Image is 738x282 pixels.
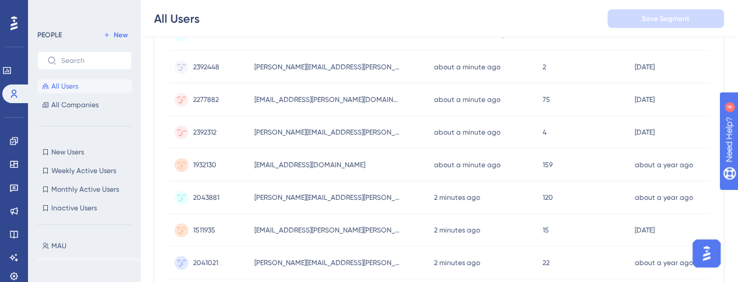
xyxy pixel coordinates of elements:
[193,160,216,170] span: 1932130
[61,57,122,65] input: Search
[434,63,501,71] time: about a minute ago
[254,128,400,137] span: [PERSON_NAME][EMAIL_ADDRESS][PERSON_NAME][DOMAIN_NAME]
[37,182,132,196] button: Monthly Active Users
[434,161,501,169] time: about a minute ago
[543,193,553,202] span: 120
[51,166,116,175] span: Weekly Active Users
[607,9,724,28] button: Save Segment
[114,30,128,40] span: New
[51,100,99,110] span: All Companies
[193,62,219,72] span: 2392448
[543,62,546,72] span: 2
[254,160,365,170] span: [EMAIL_ADDRESS][DOMAIN_NAME]
[193,225,215,235] span: 1511935
[193,128,216,137] span: 2392312
[37,79,132,93] button: All Users
[37,164,132,178] button: Weekly Active Users
[635,30,655,38] time: [DATE]
[635,96,655,104] time: [DATE]
[434,128,501,136] time: about a minute ago
[81,6,85,15] div: 4
[254,95,400,104] span: [EMAIL_ADDRESS][PERSON_NAME][DOMAIN_NAME]
[689,236,724,271] iframe: UserGuiding AI Assistant Launcher
[635,128,655,136] time: [DATE]
[543,160,552,170] span: 159
[635,193,693,202] time: about a year ago
[51,147,84,157] span: New Users
[193,258,218,267] span: 2041021
[37,239,139,253] button: MAU
[99,28,132,42] button: New
[434,259,480,267] time: 2 minutes ago
[254,258,400,267] span: [PERSON_NAME][EMAIL_ADDRESS][PERSON_NAME][DOMAIN_NAME]
[193,95,219,104] span: 2277882
[51,260,134,269] span: Teste [PERSON_NAME] ([DATE])
[543,128,547,137] span: 4
[254,62,400,72] span: [PERSON_NAME][EMAIL_ADDRESS][PERSON_NAME][DOMAIN_NAME]
[635,161,693,169] time: about a year ago
[635,63,655,71] time: [DATE]
[543,95,550,104] span: 75
[642,14,690,23] span: Save Segment
[37,98,132,112] button: All Companies
[51,82,78,91] span: All Users
[254,225,400,235] span: [EMAIL_ADDRESS][PERSON_NAME][PERSON_NAME][DOMAIN_NAME]
[434,193,480,202] time: 2 minutes ago
[154,10,200,27] div: All Users
[254,193,400,202] span: [PERSON_NAME][EMAIL_ADDRESS][PERSON_NAME][DOMAIN_NAME]
[635,226,655,234] time: [DATE]
[434,30,509,38] time: less than a minute ago
[51,203,97,213] span: Inactive Users
[51,185,119,194] span: Monthly Active Users
[543,225,549,235] span: 15
[635,259,693,267] time: about a year ago
[434,96,501,104] time: about a minute ago
[27,3,73,17] span: Need Help?
[51,241,67,251] span: MAU
[37,201,132,215] button: Inactive Users
[37,30,62,40] div: PEOPLE
[193,193,219,202] span: 2043881
[434,226,480,234] time: 2 minutes ago
[37,258,139,272] button: Teste [PERSON_NAME] ([DATE])
[543,258,550,267] span: 22
[37,145,132,159] button: New Users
